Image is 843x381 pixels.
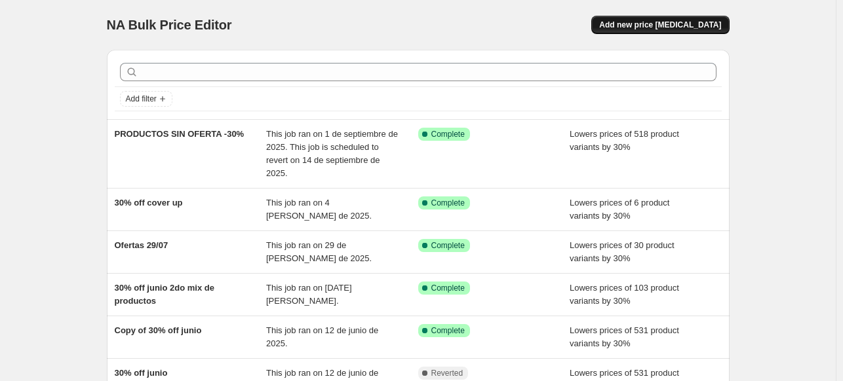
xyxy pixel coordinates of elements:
span: This job ran on 29 de [PERSON_NAME] de 2025. [266,240,372,263]
span: Complete [431,283,465,293]
button: Add new price [MEDICAL_DATA] [591,16,729,34]
span: Add filter [126,94,157,104]
span: This job ran on 1 de septiembre de 2025. This job is scheduled to revert on 14 de septiembre de 2... [266,129,398,178]
span: Lowers prices of 6 product variants by 30% [570,198,669,221]
span: 30% off junio 2do mix de productos [115,283,214,306]
span: Lowers prices of 518 product variants by 30% [570,129,679,152]
span: This job ran on 4 [PERSON_NAME] de 2025. [266,198,372,221]
span: NA Bulk Price Editor [107,18,232,32]
span: Complete [431,129,465,139]
span: Lowers prices of 103 product variants by 30% [570,283,679,306]
span: This job ran on 12 de junio de 2025. [266,325,378,348]
span: Complete [431,198,465,208]
span: PRODUCTOS SIN OFERTA -30% [115,129,245,139]
span: Reverted [431,368,463,378]
button: Add filter [120,91,172,107]
span: Complete [431,325,465,336]
span: This job ran on [DATE][PERSON_NAME]. [266,283,352,306]
span: Add new price [MEDICAL_DATA] [599,20,721,30]
span: 30% off junio [115,368,168,378]
span: Ofertas 29/07 [115,240,168,250]
span: Lowers prices of 30 product variants by 30% [570,240,675,263]
span: Complete [431,240,465,251]
span: 30% off cover up [115,198,183,208]
span: Copy of 30% off junio [115,325,202,335]
span: Lowers prices of 531 product variants by 30% [570,325,679,348]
